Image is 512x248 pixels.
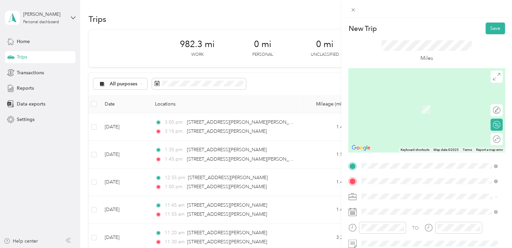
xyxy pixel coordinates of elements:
[350,143,372,152] a: Open this area in Google Maps (opens a new window)
[350,143,372,152] img: Google
[485,23,505,34] button: Save
[420,54,433,63] p: Miles
[412,224,419,232] div: TO
[474,210,512,248] iframe: Everlance-gr Chat Button Frame
[348,24,376,33] p: New Trip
